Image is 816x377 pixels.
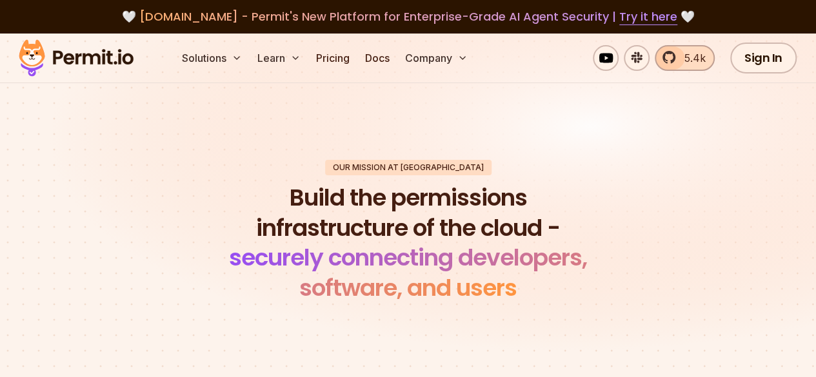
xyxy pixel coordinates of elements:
[730,43,797,73] a: Sign In
[677,50,706,66] span: 5.4k
[619,8,677,25] a: Try it here
[229,241,587,304] span: securely connecting developers, software, and users
[325,160,492,175] div: Our mission at [GEOGRAPHIC_DATA]
[13,36,139,80] img: Permit logo
[655,45,715,71] a: 5.4k
[252,45,306,71] button: Learn
[139,8,677,24] span: [DOMAIN_NAME] - Permit's New Platform for Enterprise-Grade AI Agent Security |
[360,45,395,71] a: Docs
[212,183,605,304] h1: Build the permissions infrastructure of the cloud -
[400,45,473,71] button: Company
[311,45,355,71] a: Pricing
[177,45,247,71] button: Solutions
[31,8,785,26] div: 🤍 🤍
